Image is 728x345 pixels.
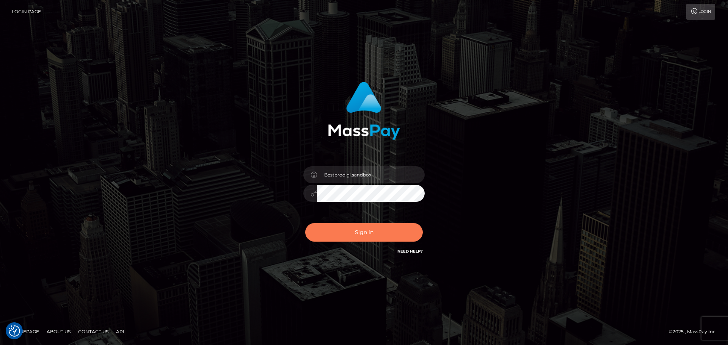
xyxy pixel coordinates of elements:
button: Sign in [305,223,423,242]
a: Need Help? [397,249,423,254]
a: Login [686,4,715,20]
a: Contact Us [75,326,111,337]
input: Username... [317,166,425,183]
img: Revisit consent button [9,325,20,337]
a: Homepage [8,326,42,337]
button: Consent Preferences [9,325,20,337]
a: Login Page [12,4,41,20]
a: About Us [44,326,74,337]
img: MassPay Login [328,82,400,140]
a: API [113,326,127,337]
div: © 2025 , MassPay Inc. [669,328,722,336]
